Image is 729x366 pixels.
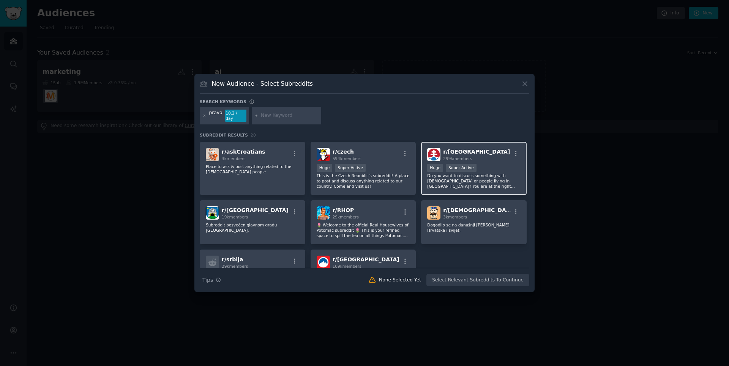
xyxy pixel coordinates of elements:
span: r/ askCroatians [222,149,265,155]
span: 19k members [222,215,248,219]
div: pravo [209,110,222,122]
span: r/ [GEOGRAPHIC_DATA] [222,207,289,213]
button: Tips [200,273,224,287]
p: Do you want to discuss something with [DEMOGRAPHIC_DATA] or people living in [GEOGRAPHIC_DATA]? Y... [427,173,521,189]
span: r/ [DEMOGRAPHIC_DATA] [443,207,515,213]
p: 🌷 Welcome to the official Real Housewives of Potomac subreddit 🌷 This is your refined space to sp... [317,222,410,238]
img: Slovakia [427,148,440,161]
span: 20 [251,133,256,137]
p: Place to ask & post anything related to the [DEMOGRAPHIC_DATA] people [206,164,299,174]
p: This is the Czech Republic's subreddit! A place to post and discuss anything related to our count... [317,173,410,189]
span: r/ [GEOGRAPHIC_DATA] [333,256,399,262]
img: RHOP [317,206,330,220]
h3: Search keywords [200,99,246,104]
span: r/ [GEOGRAPHIC_DATA] [443,149,510,155]
img: zagreb [206,206,219,220]
p: Subreddit posvećen glavnom gradu [GEOGRAPHIC_DATA]. [206,222,299,233]
span: 3k members [443,215,467,219]
div: Huge [427,164,443,172]
span: 109k members [333,264,361,269]
div: Super Active [335,164,366,172]
span: 594k members [333,156,361,161]
img: czech [317,148,330,161]
img: Slovenia [317,256,330,269]
span: 29k members [333,215,359,219]
div: Huge [317,164,333,172]
p: Dogodilo se na današnji [PERSON_NAME]. Hrvatska i svijet. [427,222,521,233]
img: askCroatians [206,148,219,161]
div: Super Active [446,164,477,172]
span: r/ czech [333,149,354,155]
span: 3k members [222,156,246,161]
span: r/ srbija [222,256,243,262]
input: New Keyword [261,112,319,119]
span: Tips [202,276,213,284]
h3: New Audience - Select Subreddits [212,80,313,88]
div: 10.2 / day [225,110,246,122]
span: Subreddit Results [200,132,248,138]
span: 299k members [443,156,472,161]
span: r/ RHOP [333,207,354,213]
img: hredditkalendar [427,206,440,220]
span: 29k members [222,264,248,269]
div: None Selected Yet [379,277,421,284]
